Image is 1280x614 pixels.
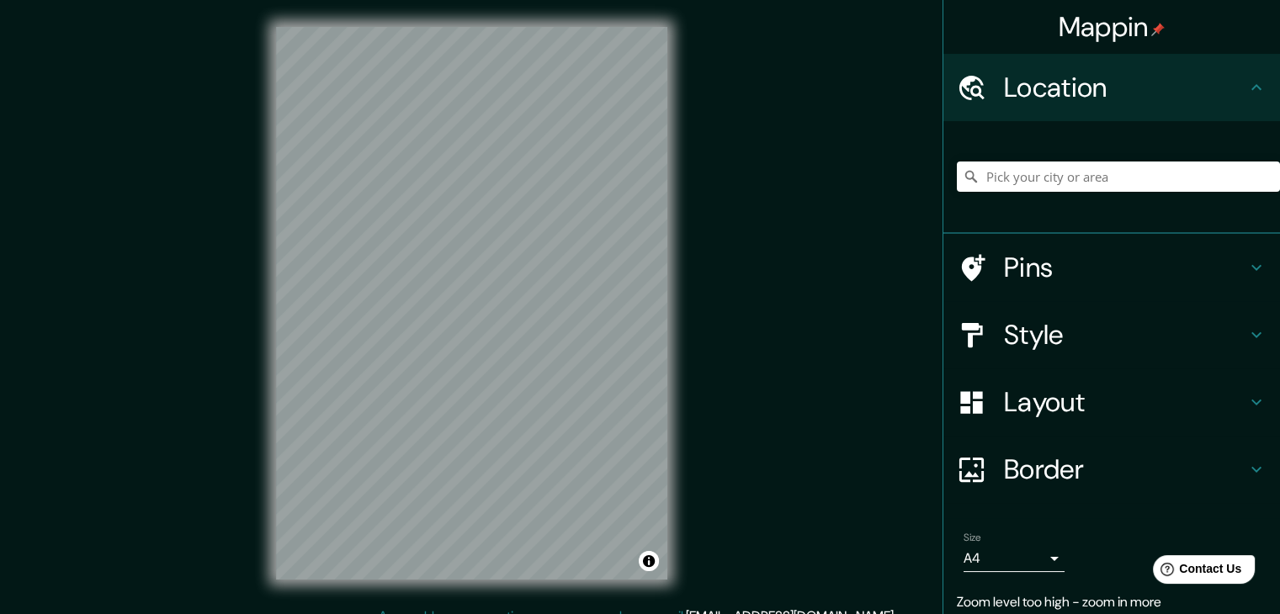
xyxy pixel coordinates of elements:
div: Border [943,436,1280,503]
img: pin-icon.png [1151,23,1165,36]
input: Pick your city or area [957,161,1280,192]
iframe: Help widget launcher [1130,548,1261,595]
p: Zoom level too high - zoom in more [957,592,1267,612]
h4: Mappin [1059,10,1166,44]
h4: Location [1004,71,1246,104]
h4: Style [1004,318,1246,352]
button: Toggle attribution [639,551,659,571]
div: Location [943,54,1280,121]
h4: Border [1004,453,1246,486]
canvas: Map [276,27,667,580]
div: A4 [964,545,1065,572]
div: Layout [943,368,1280,436]
h4: Layout [1004,385,1246,419]
div: Pins [943,234,1280,301]
label: Size [964,531,981,545]
h4: Pins [1004,251,1246,284]
div: Style [943,301,1280,368]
